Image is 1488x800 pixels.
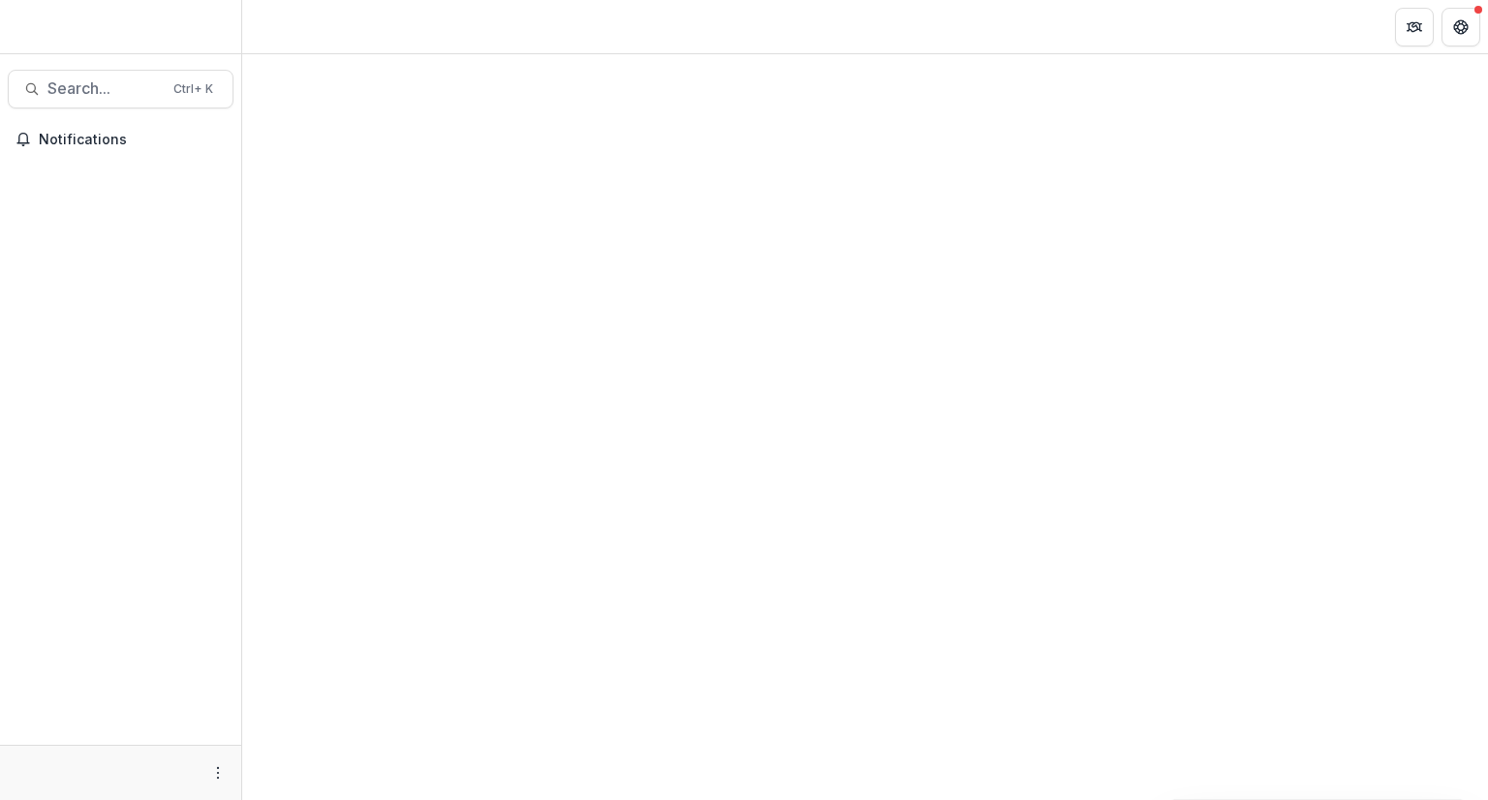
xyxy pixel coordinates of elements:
button: Partners [1395,8,1434,46]
button: Get Help [1441,8,1480,46]
button: More [206,761,230,785]
span: Notifications [39,132,226,148]
div: Ctrl + K [170,78,217,100]
button: Search... [8,70,233,108]
nav: breadcrumb [250,13,332,41]
span: Search... [47,79,162,98]
button: Notifications [8,124,233,155]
